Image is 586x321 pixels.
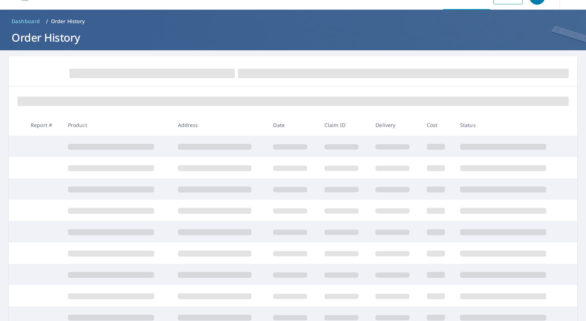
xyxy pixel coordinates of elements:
span: Dashboard [12,18,40,25]
li: / [46,17,48,26]
th: Report # [25,114,62,136]
h1: Order History [9,30,577,45]
p: Order History [51,18,85,25]
th: Claim ID [319,114,370,136]
nav: breadcrumb [9,16,577,27]
th: Address [172,114,268,136]
a: Dashboard [9,16,43,27]
th: Delivery [370,114,421,136]
th: Date [267,114,318,136]
th: Status [454,114,564,136]
th: Cost [421,114,454,136]
th: Product [62,114,172,136]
